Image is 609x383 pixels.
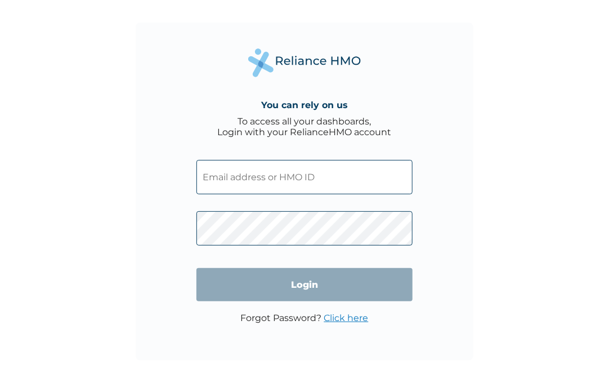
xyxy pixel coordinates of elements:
input: Email address or HMO ID [196,160,413,194]
h4: You can rely on us [261,100,348,110]
div: To access all your dashboards, Login with your RelianceHMO account [218,116,392,137]
img: Reliance Health's Logo [248,48,361,77]
p: Forgot Password? [241,313,369,323]
input: Login [196,268,413,301]
a: Click here [324,313,369,323]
